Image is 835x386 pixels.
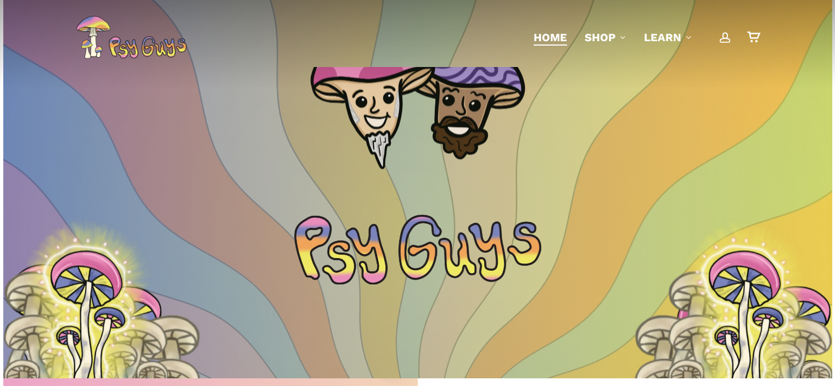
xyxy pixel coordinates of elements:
[644,30,692,45] a: Learn
[294,215,541,284] img: Psychedelic PsyGuys Text Logo
[585,31,615,44] span: Shop
[534,31,567,44] span: Home
[534,30,567,45] a: Home
[308,18,528,182] img: PsyGuys Heads Logo
[644,31,681,44] span: Learn
[76,15,187,59] img: PsyGuys
[585,30,626,45] a: Shop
